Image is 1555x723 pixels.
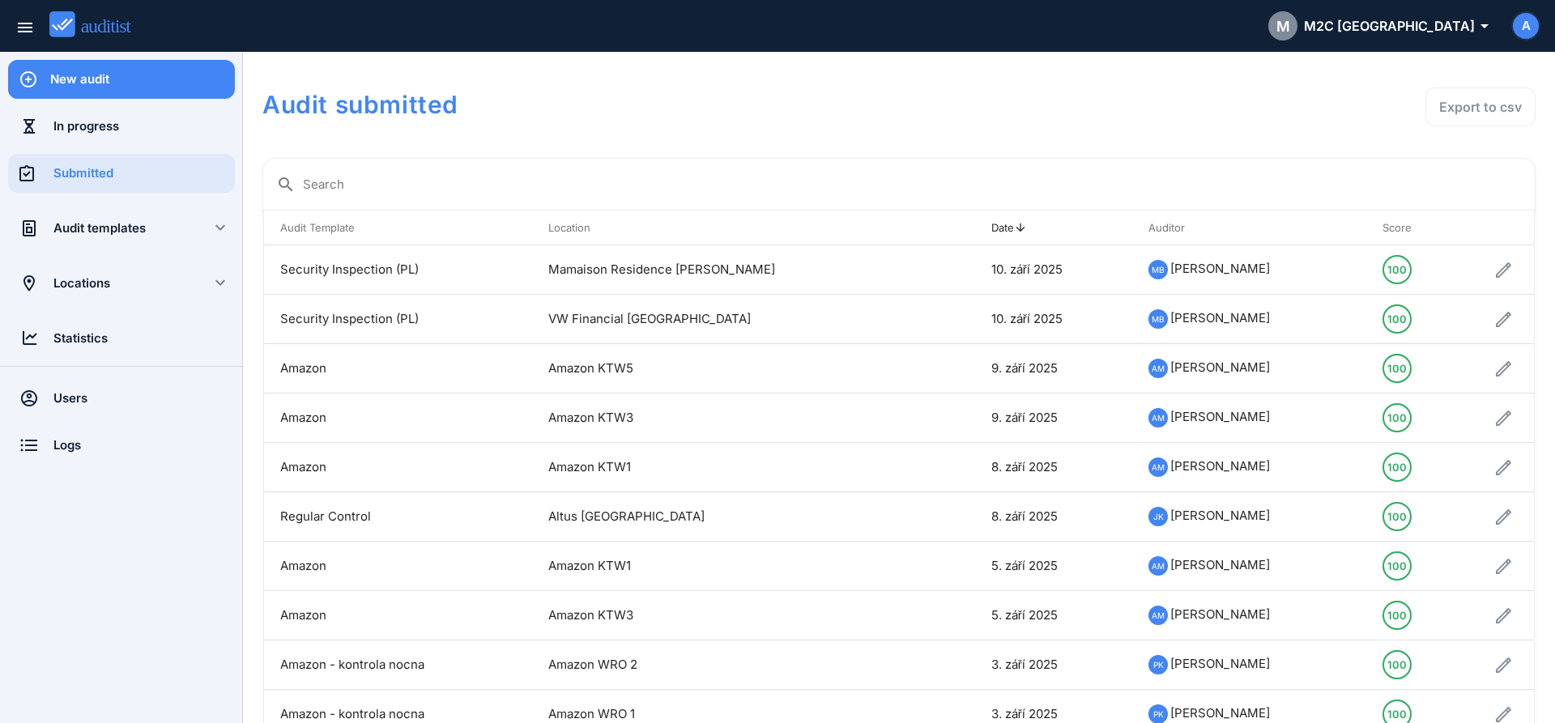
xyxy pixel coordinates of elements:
a: Locations [8,264,190,303]
i: arrow_drop_down_outlined [1475,16,1487,36]
span: [PERSON_NAME] [1170,557,1270,572]
td: 3. září 2025 [975,640,1132,690]
span: MB [1152,261,1165,279]
th: Auditor: Not sorted. Activate to sort ascending. [1132,211,1366,245]
span: [PERSON_NAME] [1170,705,1270,721]
td: Security Inspection (PL) [264,245,532,295]
div: 100 [1387,504,1407,529]
div: 100 [1387,454,1407,480]
td: 5. září 2025 [975,542,1132,591]
span: AM [1152,409,1165,427]
th: Score: Not sorted. Activate to sort ascending. [1366,211,1441,245]
div: Users [53,389,235,407]
div: 100 [1387,553,1407,579]
div: M2C [GEOGRAPHIC_DATA] [1268,11,1487,40]
div: Locations [53,274,190,292]
td: 5. září 2025 [975,591,1132,640]
span: [PERSON_NAME] [1170,261,1270,276]
td: 9. září 2025 [975,393,1132,443]
div: 100 [1387,652,1407,678]
span: JK [1153,508,1164,525]
td: VW Financial [GEOGRAPHIC_DATA] [532,295,926,344]
i: menu [15,18,35,37]
td: Amazon [264,591,532,640]
th: : Not sorted. [926,211,975,245]
th: Location: Not sorted. Activate to sort ascending. [532,211,926,245]
td: Regular Control [264,492,532,542]
div: 100 [1387,405,1407,431]
span: [PERSON_NAME] [1170,409,1270,424]
div: 100 [1387,257,1407,283]
a: Users [8,379,235,418]
span: AM [1152,458,1165,476]
td: Amazon [264,344,532,393]
th: Date: Sorted descending. Activate to remove sorting. [975,211,1132,245]
td: Amazon WRO 2 [532,640,926,690]
div: New audit [50,70,235,88]
a: Statistics [8,319,235,358]
span: A [1522,17,1531,36]
td: Security Inspection (PL) [264,295,532,344]
button: Export to csv [1425,87,1536,126]
div: Submitted [53,164,235,182]
div: 100 [1387,602,1407,628]
td: Amazon [264,443,532,492]
div: Statistics [53,330,235,347]
td: Amazon [264,393,532,443]
div: Logs [53,436,235,454]
td: Amazon KTW1 [532,443,926,492]
i: arrow_upward [1014,221,1027,234]
td: Amazon KTW3 [532,393,926,443]
span: [PERSON_NAME] [1170,656,1270,671]
span: [PERSON_NAME] [1170,310,1270,325]
div: Export to csv [1439,97,1522,117]
span: PK [1153,705,1164,723]
a: Submitted [8,154,235,193]
th: : Not sorted. [1441,211,1534,245]
td: Amazon [264,542,532,591]
button: A [1511,11,1540,40]
td: 8. září 2025 [975,443,1132,492]
button: MM2C [GEOGRAPHIC_DATA] [1255,6,1500,45]
td: Altus [GEOGRAPHIC_DATA] [532,492,926,542]
th: Audit Template: Not sorted. Activate to sort ascending. [264,211,532,245]
td: 10. září 2025 [975,245,1132,295]
td: Amazon KTW5 [532,344,926,393]
i: keyboard_arrow_down [211,218,230,237]
i: keyboard_arrow_down [211,273,230,292]
i: search [276,175,296,194]
td: 8. září 2025 [975,492,1132,542]
span: AM [1152,557,1165,575]
span: [PERSON_NAME] [1170,606,1270,622]
span: AM [1152,359,1165,377]
td: Amazon KTW3 [532,591,926,640]
a: Logs [8,426,235,465]
div: In progress [53,117,235,135]
div: 100 [1387,306,1407,332]
span: AM [1152,606,1165,624]
td: 10. září 2025 [975,295,1132,344]
span: MB [1152,310,1165,328]
span: [PERSON_NAME] [1170,508,1270,523]
a: Audit templates [8,209,190,248]
a: In progress [8,107,235,146]
td: Amazon KTW1 [532,542,926,591]
input: Search [303,172,1522,198]
span: PK [1153,656,1164,674]
td: Mamaison Residence [PERSON_NAME] [532,245,926,295]
img: auditist_logo_new.svg [49,11,146,38]
td: 9. září 2025 [975,344,1132,393]
span: [PERSON_NAME] [1170,359,1270,375]
div: 100 [1387,355,1407,381]
h1: Audit submitted [262,87,1026,121]
div: Audit templates [53,219,190,237]
td: Amazon - kontrola nocna [264,640,532,690]
span: [PERSON_NAME] [1170,458,1270,474]
span: M [1276,15,1290,37]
